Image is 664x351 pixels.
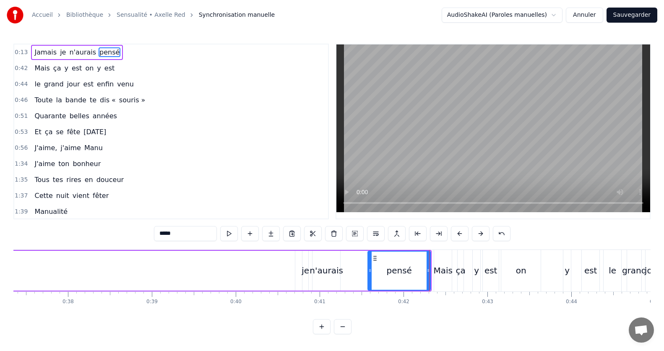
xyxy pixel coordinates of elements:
span: douceur [96,175,125,185]
span: dis « [99,95,117,105]
span: Manualité [34,207,68,216]
span: années [92,111,118,121]
div: 0:44 [566,299,577,305]
span: vient [72,191,90,200]
div: grand [622,264,647,277]
div: jour [645,264,661,277]
a: Accueil [32,11,53,19]
span: on [84,63,94,73]
span: J'aime [34,159,56,169]
span: la [55,95,63,105]
span: Tous [34,175,50,185]
span: ça [44,127,54,137]
span: n'aurais [68,47,97,57]
div: je [302,264,309,277]
div: 0:41 [314,299,325,305]
div: est [484,264,497,277]
div: 0:42 [398,299,409,305]
a: Sensualité • Axelle Red [117,11,185,19]
div: 0:40 [230,299,242,305]
span: jour [66,79,81,89]
span: 1:37 [15,192,28,200]
button: Annuler [566,8,603,23]
div: n'aurais [310,264,343,277]
span: 0:51 [15,112,28,120]
div: 0:39 [146,299,158,305]
span: nuit [55,191,70,200]
span: ton [57,159,70,169]
span: 1:39 [15,208,28,216]
a: Bibliothèque [66,11,103,19]
span: [DATE] [83,127,107,137]
span: rires [65,175,82,185]
span: enfin [96,79,115,89]
span: en [84,175,94,185]
div: 0:43 [482,299,493,305]
div: est [584,264,597,277]
span: ça [52,63,62,73]
div: on [516,264,526,277]
span: Toute [34,95,53,105]
button: Sauvegarder [607,8,657,23]
div: y [565,264,570,277]
span: est [71,63,83,73]
span: est [83,79,94,89]
span: y [63,63,69,73]
nav: breadcrumb [32,11,275,19]
span: souris » [118,95,146,105]
div: ça [456,264,466,277]
span: y [96,63,102,73]
img: youka [7,7,23,23]
span: j'aime [60,143,82,153]
div: le [609,264,616,277]
span: fête [66,127,81,137]
span: 1:34 [15,160,28,168]
span: Jamais [34,47,57,57]
div: 0:45 [650,299,661,305]
span: Mais [34,63,50,73]
span: le [34,79,41,89]
a: Ouvrir le chat [629,317,654,343]
span: fêter [92,191,109,200]
span: Et [34,127,42,137]
span: 0:44 [15,80,28,88]
div: y [474,264,479,277]
span: est [104,63,115,73]
span: belles [69,111,90,121]
span: grand [43,79,65,89]
span: te [89,95,97,105]
span: 0:13 [15,48,28,57]
span: 0:53 [15,128,28,136]
div: 0:38 [62,299,74,305]
span: venu [116,79,135,89]
span: 1:35 [15,176,28,184]
span: 0:42 [15,64,28,73]
div: pensé [386,264,411,277]
span: Manu [83,143,104,153]
span: se [55,127,64,137]
span: tes [52,175,64,185]
span: bande [65,95,87,105]
span: 0:56 [15,144,28,152]
span: bonheur [72,159,102,169]
div: Mais [433,264,453,277]
span: J'aime, [34,143,58,153]
span: Cette [34,191,53,200]
span: pensé [99,47,120,57]
span: je [59,47,67,57]
span: Quarante [34,111,67,121]
span: Synchronisation manuelle [199,11,275,19]
span: 0:46 [15,96,28,104]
